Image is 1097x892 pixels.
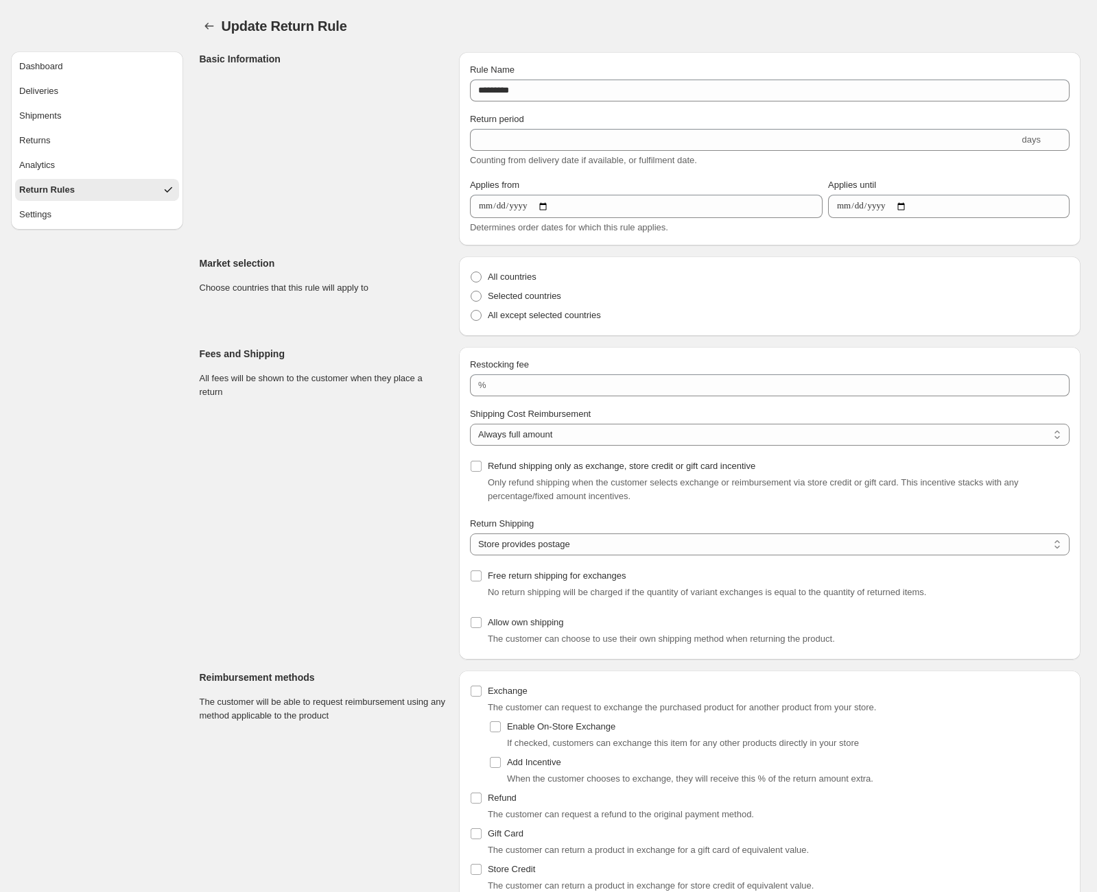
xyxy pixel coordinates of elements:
h3: Fees and Shipping [200,347,448,361]
span: Add Incentive [507,757,561,767]
span: Selected countries [488,291,561,301]
h3: Basic Information [200,52,448,66]
button: Returns [15,130,179,152]
span: Allow own shipping [488,617,564,627]
h3: Market selection [200,256,448,270]
div: Dashboard [19,60,63,73]
span: Counting from delivery date if available, or fulfilment date. [470,155,697,165]
span: Applies from [470,180,519,190]
span: The customer can return a product in exchange for a gift card of equivalent value. [488,845,809,855]
button: Dashboard [15,56,179,77]
span: Determines order dates for which this rule applies. [470,222,668,232]
span: Refund [488,793,517,803]
button: Shipments [15,105,179,127]
span: All countries [488,272,536,282]
div: Settings [19,208,51,221]
span: No return shipping will be charged if the quantity of variant exchanges is equal to the quantity ... [488,587,927,597]
h3: Reimbursement methods [200,671,448,684]
span: If checked, customers can exchange this item for any other products directly in your store [507,738,859,748]
span: Return period [470,114,524,124]
span: All except selected countries [488,310,601,320]
span: Store Credit [488,864,535,874]
p: The customer will be able to request reimbursement using any method applicable to the product [200,695,448,723]
span: Shipping Cost Reimbursement [470,409,591,419]
span: days [1022,134,1041,145]
span: Free return shipping for exchanges [488,570,626,581]
span: Applies until [828,180,876,190]
div: Return Rules [19,183,75,197]
span: Exchange [488,686,528,696]
span: The customer can choose to use their own shipping method when returning the product. [488,634,835,644]
div: Deliveries [19,84,58,98]
div: Shipments [19,109,61,123]
button: Analytics [15,154,179,176]
button: Settings [15,204,179,226]
button: Deliveries [15,80,179,102]
span: Return Shipping [470,518,534,529]
span: % [478,380,486,390]
span: Rule Name [470,64,515,75]
div: Analytics [19,158,55,172]
span: The customer can request to exchange the purchased product for another product from your store. [488,702,877,712]
p: All fees will be shown to the customer when they place a return [200,372,448,399]
span: Only refund shipping when the customer selects exchange or reimbursement via store credit or gift... [488,477,1019,501]
button: Return Rules [15,179,179,201]
span: The customer can return a product in exchange for store credit of equivalent value. [488,880,814,891]
span: Update Return Rule [222,19,347,34]
span: When the customer chooses to exchange, they will receive this % of the return amount extra. [507,773,873,784]
p: Choose countries that this rule will apply to [200,281,448,295]
div: Returns [19,134,51,147]
span: The customer can request a refund to the original payment method. [488,809,754,819]
span: Gift Card [488,828,523,839]
span: Refund shipping only as exchange, store credit or gift card incentive [488,461,755,471]
span: Enable On-Store Exchange [507,721,615,732]
span: Restocking fee [470,359,529,370]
